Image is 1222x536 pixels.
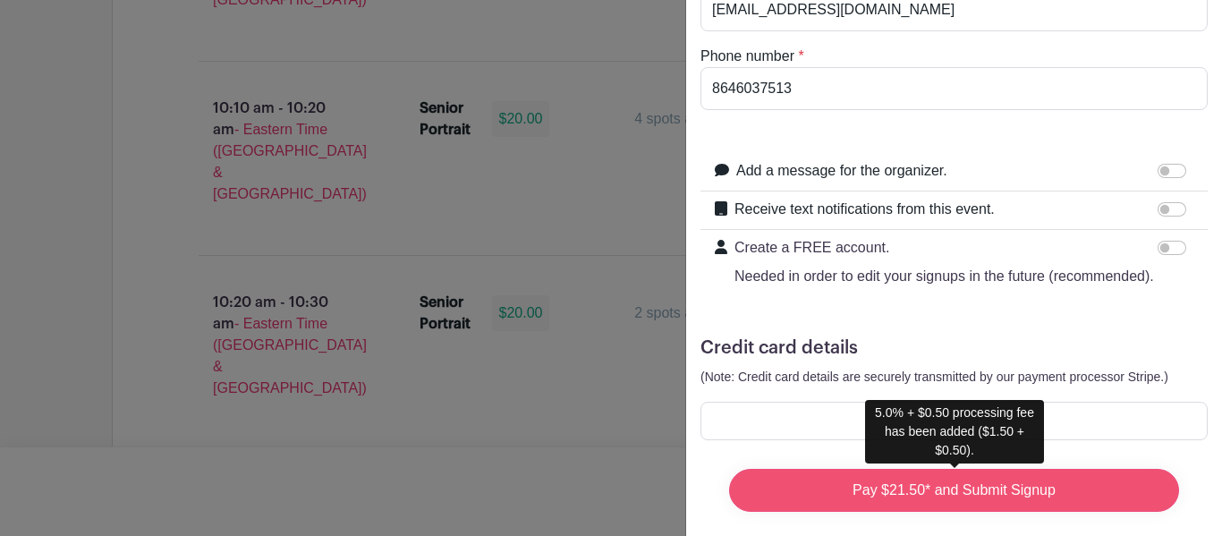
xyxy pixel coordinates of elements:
[734,237,1154,259] p: Create a FREE account.
[700,337,1208,359] h5: Credit card details
[700,370,1168,384] small: (Note: Credit card details are securely transmitted by our payment processor Stripe.)
[700,46,794,67] label: Phone number
[865,400,1044,464] div: 5.0% + $0.50 processing fee has been added ($1.50 + $0.50).
[736,160,947,182] label: Add a message for the organizer.
[734,266,1154,287] p: Needed in order to edit your signups in the future (recommended).
[729,469,1179,512] input: Pay $21.50* and Submit Signup
[712,413,1196,430] iframe: Secure card payment input frame
[734,199,995,220] label: Receive text notifications from this event.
